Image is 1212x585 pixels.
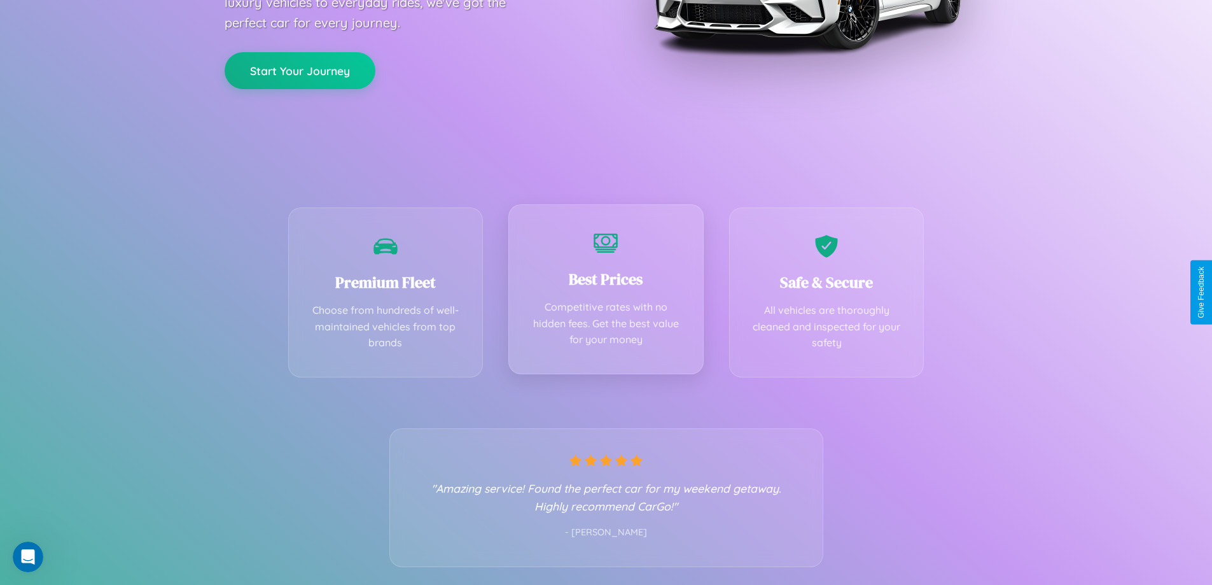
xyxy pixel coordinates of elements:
p: "Amazing service! Found the perfect car for my weekend getaway. Highly recommend CarGo!" [415,479,797,515]
iframe: Intercom live chat [13,542,43,572]
p: Choose from hundreds of well-maintained vehicles from top brands [308,302,464,351]
h3: Premium Fleet [308,272,464,293]
p: Competitive rates with no hidden fees. Get the best value for your money [528,299,684,348]
p: All vehicles are thoroughly cleaned and inspected for your safety [749,302,905,351]
h3: Best Prices [528,269,684,290]
button: Start Your Journey [225,52,375,89]
p: - [PERSON_NAME] [415,525,797,541]
h3: Safe & Secure [749,272,905,293]
div: Give Feedback [1197,267,1206,318]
